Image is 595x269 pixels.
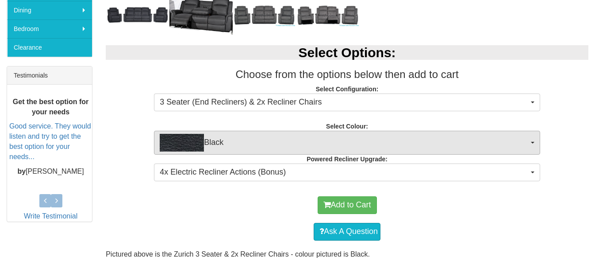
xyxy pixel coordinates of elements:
[318,196,377,214] button: Add to Cart
[7,66,92,85] div: Testimonials
[154,131,540,155] button: BlackBlack
[9,167,92,177] p: [PERSON_NAME]
[316,86,379,93] strong: Select Configuration:
[160,97,529,108] span: 3 Seater (End Recliners) & 2x Recliner Chairs
[17,168,26,175] b: by
[106,69,588,80] h3: Choose from the options below then add to cart
[307,156,388,163] strong: Powered Recliner Upgrade:
[326,123,368,130] strong: Select Colour:
[299,45,396,60] b: Select Options:
[154,94,540,111] button: 3 Seater (End Recliners) & 2x Recliner Chairs
[314,223,380,241] a: Ask A Question
[7,19,92,38] a: Bedroom
[160,167,529,178] span: 4x Electric Recliner Actions (Bonus)
[9,123,91,161] a: Good service. They would listen and try to get the best option for your needs...
[7,38,92,57] a: Clearance
[160,134,529,152] span: Black
[24,212,77,220] a: Write Testimonial
[154,164,540,181] button: 4x Electric Recliner Actions (Bonus)
[7,1,92,19] a: Dining
[13,98,89,116] b: Get the best option for your needs
[160,134,204,152] img: Black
